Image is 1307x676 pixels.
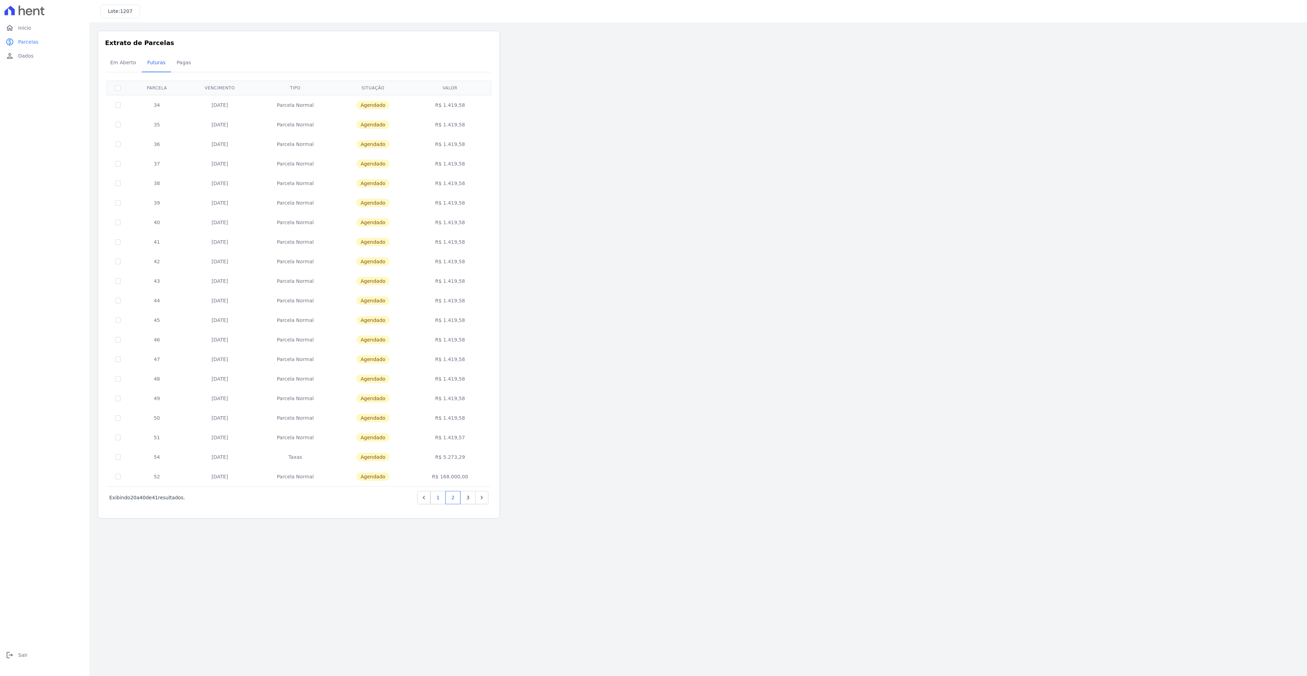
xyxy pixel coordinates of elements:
span: Dados [18,52,34,59]
td: R$ 1.419,58 [411,115,490,134]
a: Futuras [142,54,171,72]
span: Agendado [356,218,390,227]
td: R$ 1.419,58 [411,291,490,310]
td: R$ 1.419,58 [411,350,490,369]
td: [DATE] [185,271,255,291]
td: [DATE] [185,134,255,154]
td: Parcela Normal [255,310,335,330]
td: R$ 1.419,58 [411,389,490,408]
td: 46 [129,330,185,350]
td: R$ 1.419,57 [411,428,490,447]
td: R$ 1.419,58 [411,330,490,350]
span: Agendado [356,101,390,109]
td: R$ 1.419,58 [411,134,490,154]
td: 51 [129,428,185,447]
td: [DATE] [185,193,255,213]
a: homeInício [3,21,87,35]
td: 40 [129,213,185,232]
td: 41 [129,232,185,252]
td: R$ 1.419,58 [411,408,490,428]
td: Parcela Normal [255,330,335,350]
td: [DATE] [185,428,255,447]
td: 45 [129,310,185,330]
td: R$ 1.419,58 [411,213,490,232]
th: Valor [411,81,490,95]
td: Parcela Normal [255,115,335,134]
span: 41 [152,495,158,500]
a: logoutSair [3,648,87,662]
td: R$ 168.000,00 [411,467,490,486]
span: Parcelas [18,38,38,45]
th: Situação [335,81,410,95]
td: Parcela Normal [255,95,335,115]
td: R$ 1.419,58 [411,95,490,115]
span: Agendado [356,238,390,246]
a: Next [475,491,488,504]
span: Agendado [356,414,390,422]
span: Agendado [356,472,390,481]
span: Agendado [356,257,390,266]
td: Parcela Normal [255,408,335,428]
td: Parcela Normal [255,174,335,193]
p: Exibindo a de resultados. [109,494,185,501]
td: [DATE] [185,291,255,310]
i: home [6,24,14,32]
a: personDados [3,49,87,63]
th: Tipo [255,81,335,95]
th: Vencimento [185,81,255,95]
span: Agendado [356,199,390,207]
span: Agendado [356,316,390,324]
i: person [6,52,14,60]
span: Sair [18,652,28,659]
a: 2 [445,491,460,504]
span: Agendado [356,375,390,383]
td: Parcela Normal [255,389,335,408]
td: Parcela Normal [255,193,335,213]
td: [DATE] [185,310,255,330]
a: 3 [460,491,475,504]
td: 48 [129,369,185,389]
span: 1207 [120,8,133,14]
td: R$ 1.419,58 [411,271,490,291]
span: Em Aberto [106,56,140,69]
span: Futuras [143,56,170,69]
a: 1 [430,491,445,504]
td: [DATE] [185,467,255,486]
td: 37 [129,154,185,174]
td: Parcela Normal [255,232,335,252]
td: R$ 1.419,58 [411,310,490,330]
td: [DATE] [185,213,255,232]
span: Agendado [356,433,390,442]
span: Agendado [356,277,390,285]
td: 36 [129,134,185,154]
td: 47 [129,350,185,369]
td: Taxas [255,447,335,467]
td: [DATE] [185,330,255,350]
span: Agendado [356,355,390,363]
span: Agendado [356,120,390,129]
td: Parcela Normal [255,213,335,232]
td: R$ 1.419,58 [411,193,490,213]
td: 35 [129,115,185,134]
td: R$ 1.419,58 [411,154,490,174]
td: Parcela Normal [255,252,335,271]
td: Parcela Normal [255,428,335,447]
span: Agendado [356,140,390,148]
td: 49 [129,389,185,408]
span: Agendado [356,296,390,305]
a: Em Aberto [105,54,142,72]
span: Agendado [356,336,390,344]
a: Pagas [171,54,197,72]
td: 38 [129,174,185,193]
h3: Extrato de Parcelas [105,38,493,47]
td: 39 [129,193,185,213]
td: [DATE] [185,408,255,428]
span: Agendado [356,160,390,168]
td: Parcela Normal [255,291,335,310]
td: R$ 1.419,58 [411,369,490,389]
span: 20 [130,495,136,500]
span: Início [18,24,31,31]
span: 40 [140,495,146,500]
td: 52 [129,467,185,486]
td: [DATE] [185,174,255,193]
